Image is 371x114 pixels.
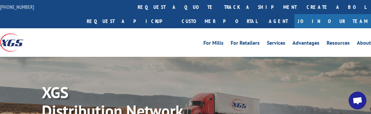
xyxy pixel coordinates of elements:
[349,92,366,109] div: Open chat
[327,40,350,48] a: Resources
[177,14,262,28] a: Customer Portal
[357,40,371,48] a: About
[262,14,294,28] a: Agent
[82,14,177,28] a: Request a pickup
[267,40,285,48] a: Services
[292,40,319,48] a: Advantages
[203,40,223,48] a: For Mills
[231,40,260,48] a: For Retailers
[294,14,371,28] a: Join Our Team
